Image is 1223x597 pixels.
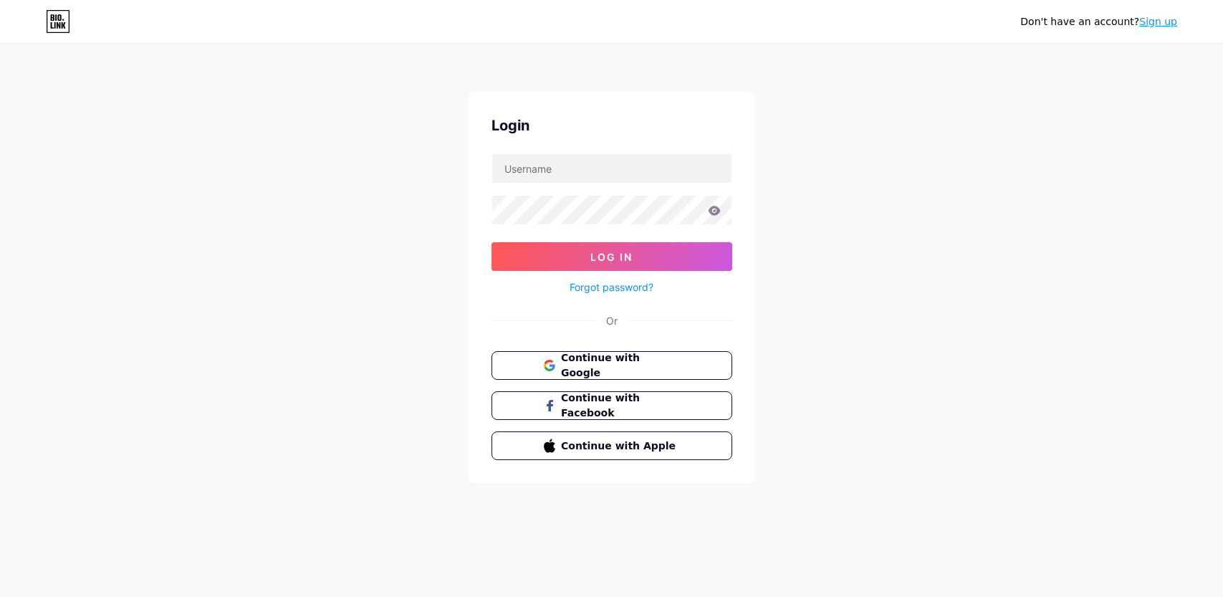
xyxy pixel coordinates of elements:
input: Username [492,154,732,183]
div: Don't have an account? [1020,14,1177,29]
div: Or [606,313,618,328]
a: Forgot password? [570,280,653,295]
button: Continue with Facebook [491,391,732,420]
div: Login [491,115,732,136]
span: Continue with Facebook [561,391,679,421]
button: Log In [491,242,732,271]
a: Sign up [1139,16,1177,27]
button: Continue with Google [491,351,732,380]
span: Continue with Google [561,350,679,381]
span: Log In [590,251,633,263]
span: Continue with Apple [561,439,679,454]
button: Continue with Apple [491,431,732,460]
